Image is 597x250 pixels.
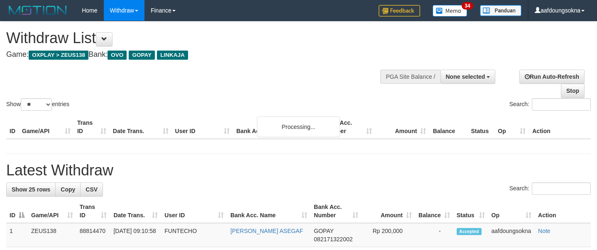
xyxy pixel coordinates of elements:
input: Search: [532,182,591,195]
select: Showentries [21,98,52,111]
img: MOTION_logo.png [6,4,69,17]
h1: Latest Withdraw [6,162,591,179]
th: ID: activate to sort column descending [6,199,28,223]
th: User ID [172,115,233,139]
label: Show entries [6,98,69,111]
td: 88814470 [76,223,110,247]
a: CSV [80,182,103,197]
th: Action [535,199,591,223]
a: Show 25 rows [6,182,56,197]
a: Copy [55,182,81,197]
td: aafdoungsokna [488,223,535,247]
span: 34 [462,2,473,10]
th: Balance: activate to sort column ascending [415,199,453,223]
th: Amount [375,115,430,139]
a: Note [538,228,551,234]
th: Amount: activate to sort column ascending [362,199,415,223]
th: Status: activate to sort column ascending [453,199,488,223]
th: Action [529,115,591,139]
img: panduan.png [480,5,521,16]
th: ID [6,115,19,139]
td: Rp 200,000 [362,223,415,247]
label: Search: [509,182,591,195]
th: User ID: activate to sort column ascending [161,199,227,223]
label: Search: [509,98,591,111]
span: Copy [61,186,75,193]
span: CSV [86,186,98,193]
span: OXPLAY > ZEUS138 [29,51,88,60]
th: Game/API [19,115,74,139]
input: Search: [532,98,591,111]
td: ZEUS138 [28,223,76,247]
div: PGA Site Balance / [380,70,440,84]
th: Status [467,115,494,139]
a: [PERSON_NAME] ASEGAF [230,228,303,234]
div: Processing... [257,117,340,137]
th: Op [494,115,529,139]
span: Show 25 rows [12,186,50,193]
th: Bank Acc. Name: activate to sort column ascending [227,199,311,223]
span: OVO [108,51,127,60]
td: FUNTECHO [161,223,227,247]
img: Button%20Memo.svg [433,5,467,17]
a: Stop [561,84,585,98]
span: None selected [446,73,485,80]
th: Trans ID [74,115,110,139]
th: Bank Acc. Name [233,115,321,139]
a: Run Auto-Refresh [519,70,585,84]
th: Bank Acc. Number: activate to sort column ascending [311,199,362,223]
h4: Game: Bank: [6,51,390,59]
h1: Withdraw List [6,30,390,46]
th: Trans ID: activate to sort column ascending [76,199,110,223]
td: - [415,223,453,247]
th: Op: activate to sort column ascending [488,199,535,223]
span: LINKAJA [157,51,188,60]
th: Date Trans.: activate to sort column ascending [110,199,161,223]
th: Date Trans. [110,115,172,139]
th: Balance [429,115,467,139]
span: Copy 082171322002 to clipboard [314,236,352,243]
span: GOPAY [129,51,155,60]
td: 1 [6,223,28,247]
span: Accepted [457,228,482,235]
th: Game/API: activate to sort column ascending [28,199,76,223]
td: [DATE] 09:10:58 [110,223,161,247]
img: Feedback.jpg [379,5,420,17]
button: None selected [440,70,496,84]
span: GOPAY [314,228,333,234]
th: Bank Acc. Number [321,115,375,139]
